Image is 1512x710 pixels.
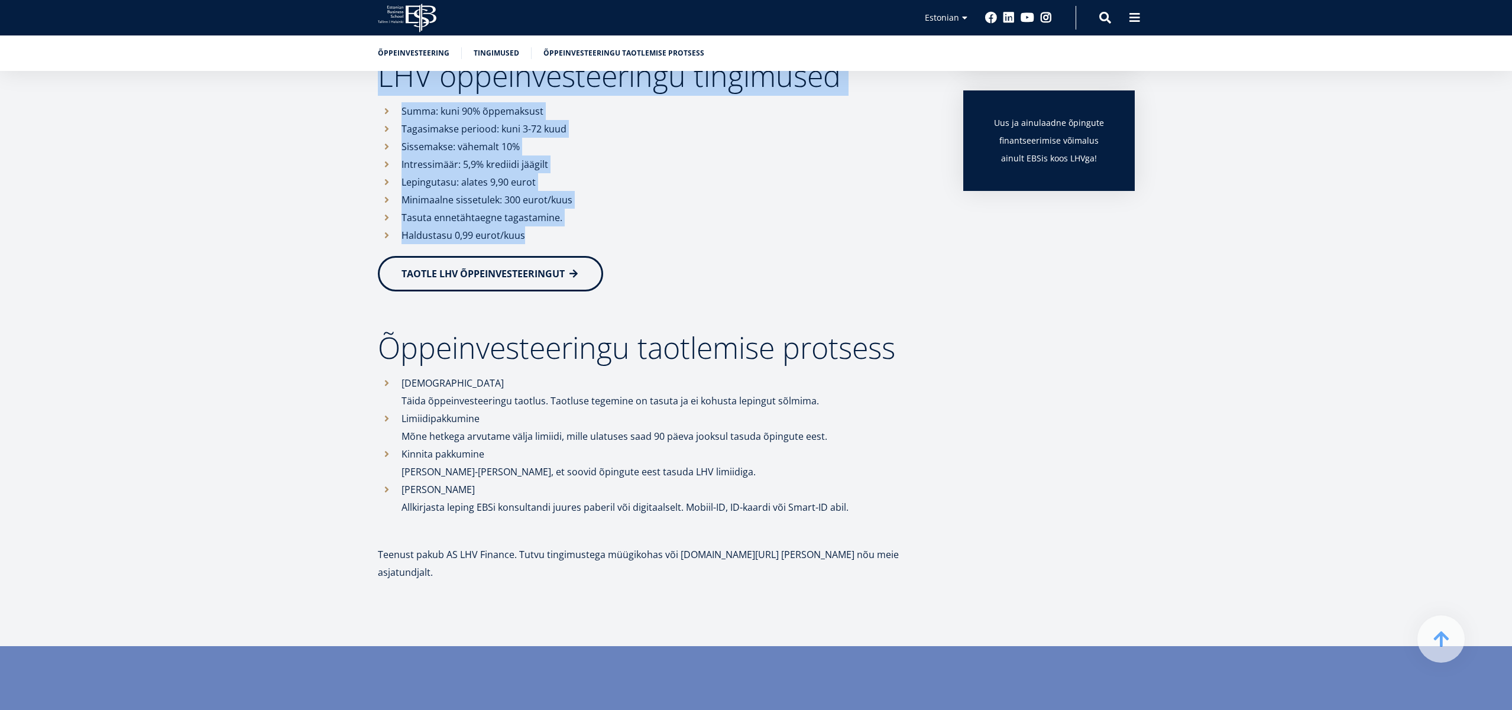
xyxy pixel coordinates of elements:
p: Teenust pakub AS LHV Finance. Tutvu tingimustega müügikohas või [DOMAIN_NAME][URL] [PERSON_NAME] ... [378,546,940,581]
a: Instagram [1040,12,1052,24]
a: Õppeinvesteering [378,47,449,59]
li: [PERSON_NAME] Allkirjasta leping EBSi konsultandi juures paberil või digitaalselt. Mobiil-ID, ID-... [378,481,940,516]
li: Sissemakse: vähemalt 10% [378,138,940,155]
h2: LHV õppeinvesteeringu tingimused [378,61,940,90]
li: Kinnita pakkumine [PERSON_NAME]-[PERSON_NAME], et soovid õpingute eest tasuda LHV limiidiga. [378,445,940,481]
a: Youtube [1021,12,1034,24]
li: Intressimäär: 5,9% krediidi jäägilt [378,155,940,173]
li: Lepingutasu: alates 9,90 eurot [378,173,940,191]
h2: Õppeinvesteeringu taotlemise protsess [378,333,940,362]
li: Limiidipakkumine Mõne hetkega arvutame välja limiidi, mille ulatuses saad 90 päeva jooksul tasuda... [378,410,940,445]
li: Tasuta ennetähtaegne tagastamine. [378,209,940,226]
a: Õppeinvesteeringu taotlemise protsess [543,47,704,59]
a: TAOTLE LHV ÕPPEINVESTEERINGUT [378,256,603,291]
a: Linkedin [1003,12,1015,24]
li: Summa: kuni 90% õppemaksust [378,102,940,120]
h3: Uus ja ainulaadne õpingute finantseerimise võimalus ainult EBSis koos LHVga! [987,114,1111,167]
a: Facebook [985,12,997,24]
li: [DEMOGRAPHIC_DATA] Täida õppeinvesteeringu taotlus. Taotluse tegemine on tasuta ja ei kohusta lep... [378,374,940,410]
a: Tingimused [474,47,519,59]
li: Tagasimakse periood: kuni 3-72 kuud [378,120,940,138]
li: Minimaalne sissetulek: 300 eurot/kuus [378,191,940,209]
span: TAOTLE LHV ÕPPEINVESTEERINGUT [402,267,565,280]
li: Haldustasu 0,99 eurot/kuus [378,226,940,244]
